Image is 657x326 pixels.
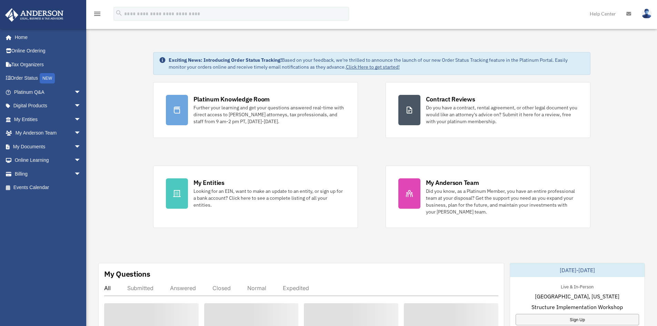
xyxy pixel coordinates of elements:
[386,82,590,138] a: Contract Reviews Do you have a contract, rental agreement, or other legal document you would like...
[516,314,639,325] a: Sign Up
[93,10,101,18] i: menu
[641,9,652,19] img: User Pic
[5,44,91,58] a: Online Ordering
[346,64,400,70] a: Click Here to get started!
[212,285,231,292] div: Closed
[5,181,91,195] a: Events Calendar
[193,178,225,187] div: My Entities
[386,166,590,228] a: My Anderson Team Did you know, as a Platinum Member, you have an entire professional team at your...
[5,167,91,181] a: Billingarrow_drop_down
[74,126,88,140] span: arrow_drop_down
[535,292,619,300] span: [GEOGRAPHIC_DATA], [US_STATE]
[74,99,88,113] span: arrow_drop_down
[74,85,88,99] span: arrow_drop_down
[170,285,196,292] div: Answered
[5,85,91,99] a: Platinum Q&Aarrow_drop_down
[5,126,91,140] a: My Anderson Teamarrow_drop_down
[510,263,645,277] div: [DATE]-[DATE]
[5,30,88,44] a: Home
[5,112,91,126] a: My Entitiesarrow_drop_down
[247,285,266,292] div: Normal
[40,73,55,83] div: NEW
[5,71,91,86] a: Order StatusNEW
[193,188,345,208] div: Looking for an EIN, want to make an update to an entity, or sign up for a bank account? Click her...
[153,166,358,228] a: My Entities Looking for an EIN, want to make an update to an entity, or sign up for a bank accoun...
[74,140,88,154] span: arrow_drop_down
[555,283,599,290] div: Live & In-Person
[5,99,91,113] a: Digital Productsarrow_drop_down
[115,9,123,17] i: search
[426,188,578,215] div: Did you know, as a Platinum Member, you have an entire professional team at your disposal? Get th...
[283,285,309,292] div: Expedited
[5,140,91,154] a: My Documentsarrow_drop_down
[5,154,91,167] a: Online Learningarrow_drop_down
[104,285,111,292] div: All
[127,285,153,292] div: Submitted
[193,104,345,125] div: Further your learning and get your questions answered real-time with direct access to [PERSON_NAM...
[169,57,585,70] div: Based on your feedback, we're thrilled to announce the launch of our new Order Status Tracking fe...
[74,167,88,181] span: arrow_drop_down
[74,154,88,168] span: arrow_drop_down
[5,58,91,71] a: Tax Organizers
[426,104,578,125] div: Do you have a contract, rental agreement, or other legal document you would like an attorney's ad...
[104,269,150,279] div: My Questions
[93,12,101,18] a: menu
[153,82,358,138] a: Platinum Knowledge Room Further your learning and get your questions answered real-time with dire...
[426,95,475,103] div: Contract Reviews
[531,303,623,311] span: Structure Implementation Workshop
[193,95,270,103] div: Platinum Knowledge Room
[3,8,66,22] img: Anderson Advisors Platinum Portal
[426,178,479,187] div: My Anderson Team
[169,57,282,63] strong: Exciting News: Introducing Order Status Tracking!
[74,112,88,127] span: arrow_drop_down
